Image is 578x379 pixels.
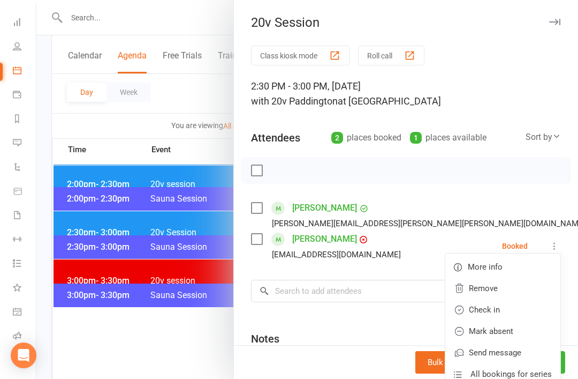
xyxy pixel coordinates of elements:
a: Check in [445,299,560,321]
a: [PERSON_NAME] [292,231,357,248]
a: Send message [445,342,560,363]
div: [EMAIL_ADDRESS][DOMAIN_NAME] [272,248,401,262]
a: More info [445,256,560,278]
input: Search to add attendees [251,280,561,302]
span: More info [468,261,503,273]
div: 2:30 PM - 3:00 PM, [DATE] [251,79,561,109]
a: Payments [13,84,37,108]
div: Booked [502,242,528,250]
div: places booked [331,130,401,145]
button: Class kiosk mode [251,46,349,65]
a: General attendance kiosk mode [13,301,37,325]
div: places available [410,130,486,145]
a: Dashboard [13,11,37,35]
a: Product Sales [13,180,37,204]
a: Mark absent [445,321,560,342]
button: Bulk add attendees [415,351,508,374]
div: Open Intercom Messenger [11,343,36,368]
a: Roll call kiosk mode [13,325,37,349]
a: Reports [13,108,37,132]
div: 20v Session [234,15,578,30]
a: Remove [445,278,560,299]
div: Sort by [526,130,561,144]
button: Roll call [358,46,424,65]
div: Attendees [251,130,300,145]
div: 1 [410,132,422,144]
a: [PERSON_NAME] [292,199,357,217]
span: with 20v Paddington [251,95,338,107]
span: at [GEOGRAPHIC_DATA] [338,95,441,107]
a: What's New [13,277,37,301]
a: People [13,35,37,60]
div: Notes [251,331,279,346]
a: Calendar [13,60,37,84]
div: 2 [331,132,343,144]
